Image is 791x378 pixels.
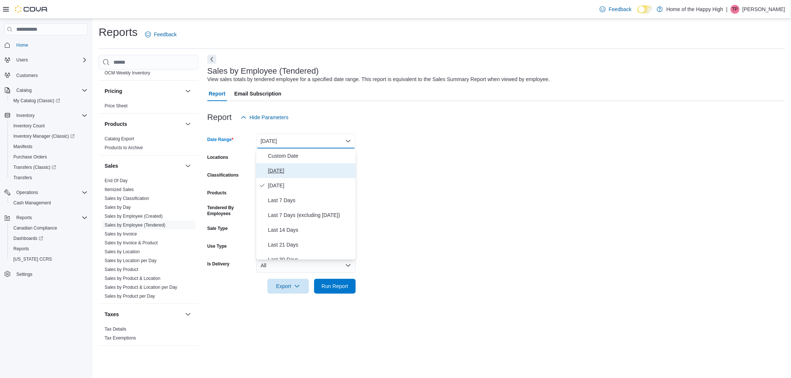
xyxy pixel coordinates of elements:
[637,13,638,14] span: Dark Mode
[13,133,75,139] span: Inventory Manager (Classic)
[105,222,165,228] span: Sales by Employee (Tendered)
[13,111,88,120] span: Inventory
[105,87,182,95] button: Pricing
[256,134,356,148] button: [DATE]
[10,96,88,105] span: My Catalog (Classic)
[105,136,134,141] a: Catalog Export
[13,200,51,206] span: Cash Management
[10,255,55,264] a: [US_STATE] CCRS
[314,279,356,294] button: Run Report
[1,70,90,80] button: Customers
[13,270,88,279] span: Settings
[10,132,88,141] span: Inventory Manager (Classic)
[13,56,88,64] span: Users
[13,256,52,262] span: [US_STATE] CCRS
[207,113,232,122] h3: Report
[13,70,88,80] span: Customers
[105,231,137,237] span: Sales by Invoice
[13,111,37,120] button: Inventory
[731,5,739,14] div: Thalia Pompu
[10,163,59,172] a: Transfers (Classic)
[726,5,728,14] p: |
[99,176,198,304] div: Sales
[105,205,131,210] a: Sales by Day
[13,164,56,170] span: Transfers (Classic)
[207,225,228,231] label: Sale Type
[13,40,88,50] span: Home
[105,196,149,201] a: Sales by Classification
[105,120,127,128] h3: Products
[268,225,353,234] span: Last 14 Days
[16,57,28,63] span: Users
[1,269,90,280] button: Settings
[13,175,32,181] span: Transfers
[732,5,738,14] span: TP
[16,271,32,277] span: Settings
[1,110,90,121] button: Inventory
[7,173,90,183] button: Transfers
[10,244,32,253] a: Reports
[13,154,47,160] span: Purchase Orders
[1,187,90,198] button: Operations
[10,132,78,141] a: Inventory Manager (Classic)
[207,67,319,76] h3: Sales by Employee (Tendered)
[16,87,32,93] span: Catalog
[105,231,137,237] a: Sales by Invoice
[7,198,90,208] button: Cash Management
[207,172,239,178] label: Classifications
[207,154,228,160] label: Locations
[105,267,138,272] span: Sales by Product
[207,205,253,217] label: Tendered By Employees
[105,103,128,108] a: Price Sheet
[13,188,88,197] span: Operations
[10,234,46,243] a: Dashboards
[13,225,57,231] span: Canadian Compliance
[142,27,179,42] a: Feedback
[272,279,304,294] span: Export
[105,293,155,299] span: Sales by Product per Day
[207,261,230,267] label: Is Delivery
[105,120,182,128] button: Products
[105,87,122,95] h3: Pricing
[105,335,136,341] span: Tax Exemptions
[105,258,156,263] a: Sales by Location per Day
[7,131,90,141] a: Inventory Manager (Classic)
[207,190,227,196] label: Products
[105,178,128,184] span: End Of Day
[10,234,88,243] span: Dashboards
[184,310,192,319] button: Taxes
[267,279,309,294] button: Export
[10,173,88,182] span: Transfers
[13,86,88,95] span: Catalog
[13,56,31,64] button: Users
[597,2,634,17] a: Feedback
[10,224,60,233] a: Canadian Compliance
[105,249,140,255] span: Sales by Location
[10,198,88,207] span: Cash Management
[105,145,143,150] a: Products to Archive
[7,152,90,162] button: Purchase Orders
[13,144,32,150] span: Manifests
[13,213,35,222] button: Reports
[16,113,34,118] span: Inventory
[105,326,126,332] span: Tax Details
[105,276,161,281] a: Sales by Product & Location
[105,214,163,219] a: Sales by Employee (Created)
[105,187,134,193] span: Itemized Sales
[16,190,38,195] span: Operations
[7,233,90,244] a: Dashboards
[105,187,134,192] a: Itemized Sales
[207,76,550,83] div: View sales totals by tendered employee for a specified date range. This report is equivalent to t...
[99,134,198,155] div: Products
[13,41,31,50] a: Home
[13,188,41,197] button: Operations
[105,275,161,281] span: Sales by Product & Location
[105,267,138,272] a: Sales by Product
[10,121,48,130] a: Inventory Count
[7,254,90,264] button: [US_STATE] CCRS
